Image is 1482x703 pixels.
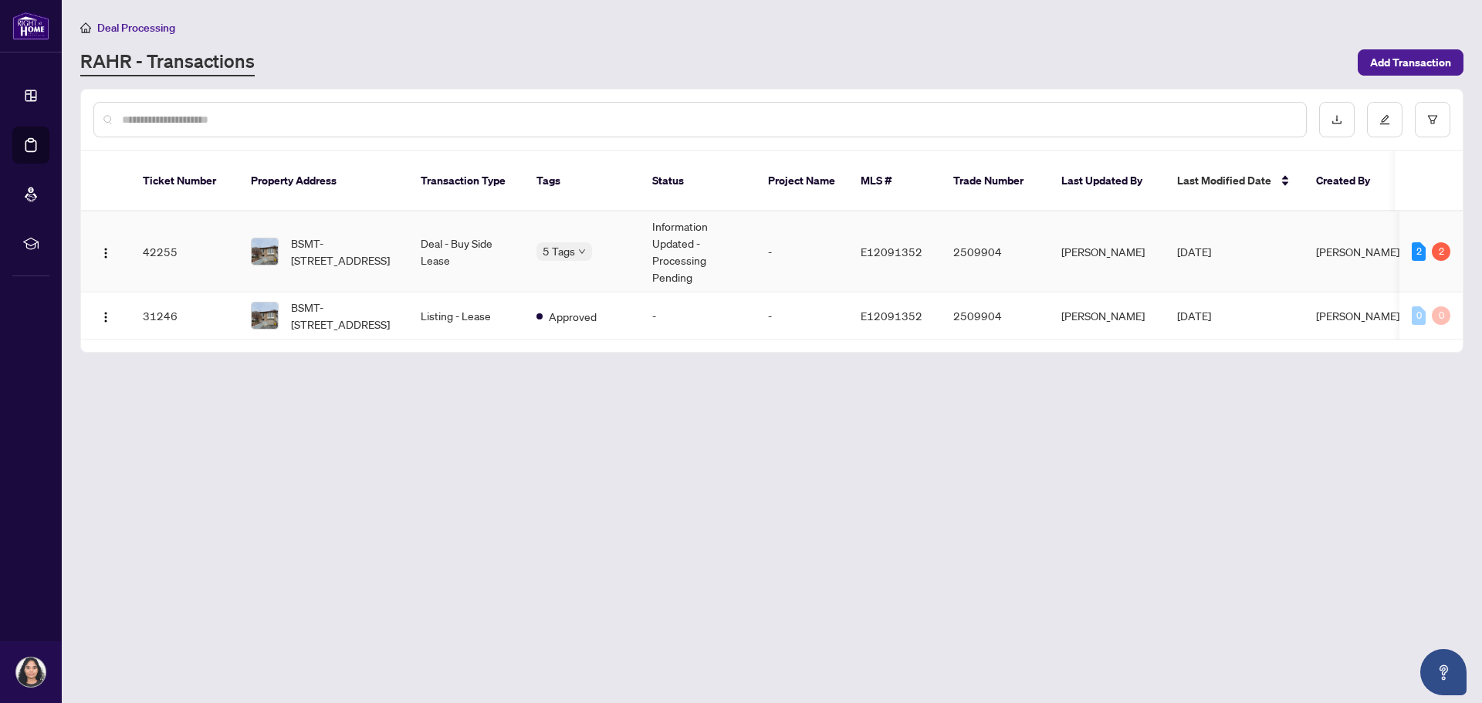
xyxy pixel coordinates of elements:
th: Created By [1304,151,1396,211]
td: [PERSON_NAME] [1049,292,1165,340]
button: edit [1367,102,1402,137]
span: down [578,248,586,255]
td: 31246 [130,292,239,340]
td: 2509904 [941,292,1049,340]
div: 2 [1432,242,1450,261]
th: Last Modified Date [1165,151,1304,211]
span: BSMT-[STREET_ADDRESS] [291,299,396,333]
th: Tags [524,151,640,211]
span: [DATE] [1177,245,1211,259]
img: logo [12,12,49,40]
th: Transaction Type [408,151,524,211]
div: 2 [1412,242,1426,261]
td: Deal - Buy Side Lease [408,211,524,292]
td: - [640,292,756,340]
button: Open asap [1420,649,1467,695]
span: E12091352 [861,309,922,323]
img: Logo [100,247,112,259]
img: thumbnail-img [252,238,278,265]
span: Add Transaction [1370,50,1451,75]
span: filter [1427,114,1438,125]
span: [DATE] [1177,309,1211,323]
span: Approved [549,308,597,325]
span: BSMT-[STREET_ADDRESS] [291,235,396,269]
td: Information Updated - Processing Pending [640,211,756,292]
button: Logo [93,303,118,328]
span: 5 Tags [543,242,575,260]
span: Deal Processing [97,21,175,35]
span: Last Modified Date [1177,172,1271,189]
th: Project Name [756,151,848,211]
button: filter [1415,102,1450,137]
td: 42255 [130,211,239,292]
a: RAHR - Transactions [80,49,255,76]
span: [PERSON_NAME] [1316,245,1399,259]
button: Add Transaction [1358,49,1463,76]
td: [PERSON_NAME] [1049,211,1165,292]
div: 0 [1432,306,1450,325]
div: 0 [1412,306,1426,325]
img: Logo [100,311,112,323]
td: 2509904 [941,211,1049,292]
th: Property Address [239,151,408,211]
img: Profile Icon [16,657,46,687]
td: - [756,292,848,340]
button: download [1319,102,1355,137]
th: MLS # [848,151,941,211]
th: Ticket Number [130,151,239,211]
td: Listing - Lease [408,292,524,340]
button: Logo [93,239,118,264]
td: - [756,211,848,292]
span: E12091352 [861,245,922,259]
img: thumbnail-img [252,302,278,329]
th: Trade Number [941,151,1049,211]
th: Status [640,151,756,211]
span: home [80,22,91,33]
span: download [1331,114,1342,125]
span: edit [1379,114,1390,125]
span: [PERSON_NAME] [1316,309,1399,323]
th: Last Updated By [1049,151,1165,211]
